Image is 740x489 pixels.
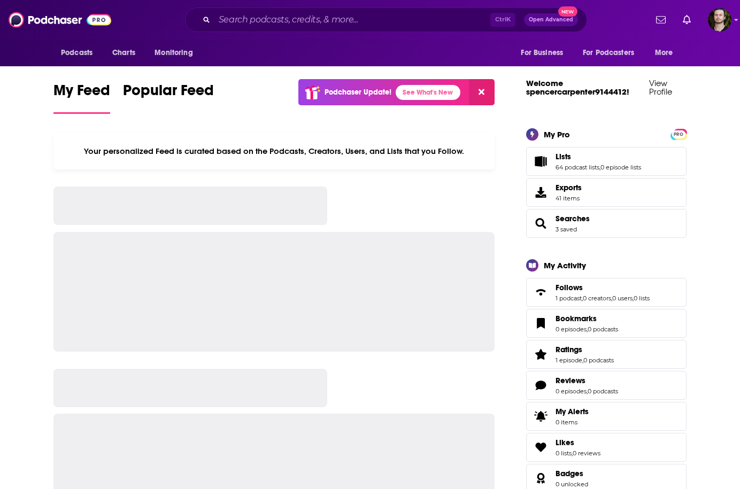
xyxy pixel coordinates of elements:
a: My Alerts [526,402,687,431]
a: View Profile [649,78,672,97]
span: Likes [526,433,687,462]
a: 0 users [612,294,633,302]
span: , [599,164,600,171]
a: 0 episodes [556,325,587,333]
a: Ratings [530,347,551,362]
a: Welcome spencercarpenter9144412! [526,78,629,97]
a: 0 episode lists [600,164,641,171]
a: 0 podcasts [588,325,618,333]
span: Popular Feed [123,81,214,106]
span: , [587,325,588,333]
a: Charts [105,43,142,63]
span: For Podcasters [583,45,634,60]
span: For Business [521,45,563,60]
span: My Alerts [556,407,589,416]
span: , [587,387,588,395]
a: Bookmarks [530,316,551,331]
span: 41 items [556,195,582,202]
a: Likes [530,440,551,455]
span: Monitoring [155,45,192,60]
span: Follows [526,278,687,307]
span: Lists [556,152,571,161]
button: open menu [576,43,650,63]
span: Charts [112,45,135,60]
span: Logged in as OutlierAudio [708,8,731,32]
span: , [582,294,583,302]
a: Searches [556,214,590,223]
a: Lists [530,154,551,169]
span: Exports [530,185,551,200]
span: Podcasts [61,45,92,60]
a: 0 podcasts [583,356,614,364]
a: Badges [556,469,588,478]
a: Follows [530,285,551,300]
span: , [633,294,634,302]
a: Ratings [556,345,614,354]
span: Likes [556,438,574,447]
span: Searches [526,209,687,238]
a: Show notifications dropdown [679,11,695,29]
span: More [655,45,673,60]
a: Reviews [556,376,618,385]
a: Likes [556,438,600,447]
a: Show notifications dropdown [652,11,670,29]
span: Ratings [556,345,582,354]
span: PRO [672,130,685,138]
a: See What's New [396,85,460,100]
span: Open Advanced [529,17,573,22]
span: New [558,6,577,17]
img: Podchaser - Follow, Share and Rate Podcasts [9,10,111,30]
a: 1 episode [556,356,582,364]
span: , [582,356,583,364]
button: open menu [647,43,687,63]
a: 0 reviews [573,449,600,457]
img: User Profile [708,8,731,32]
div: Search podcasts, credits, & more... [185,7,587,32]
a: 0 creators [583,294,611,302]
a: 1 podcast [556,294,582,302]
span: 0 items [556,418,589,426]
span: Reviews [556,376,585,385]
a: Badges [530,471,551,486]
p: Podchaser Update! [325,88,391,97]
div: My Activity [544,260,586,270]
button: Open AdvancedNew [524,13,578,26]
div: Your personalized Feed is curated based on the Podcasts, Creators, Users, and Lists that you Follow. [53,133,495,169]
a: 0 unlocked [556,480,588,488]
a: 64 podcast lists [556,164,599,171]
a: 3 saved [556,226,577,233]
span: Ctrl K [490,13,515,27]
span: Exports [556,183,582,192]
span: , [572,449,573,457]
a: 0 lists [556,449,572,457]
button: open menu [53,43,106,63]
span: My Feed [53,81,110,106]
span: Badges [556,469,583,478]
button: open menu [147,43,206,63]
a: My Feed [53,81,110,114]
a: Reviews [530,378,551,393]
span: , [611,294,612,302]
a: Bookmarks [556,314,618,323]
a: Follows [556,283,650,292]
a: PRO [672,129,685,137]
span: Lists [526,147,687,176]
button: open menu [513,43,576,63]
button: Show profile menu [708,8,731,32]
a: 0 podcasts [588,387,618,395]
input: Search podcasts, credits, & more... [214,11,490,28]
a: Lists [556,152,641,161]
div: My Pro [544,129,570,139]
span: Ratings [526,340,687,369]
span: My Alerts [530,409,551,424]
span: Bookmarks [556,314,597,323]
a: Exports [526,178,687,207]
a: Popular Feed [123,81,214,114]
span: Reviews [526,371,687,400]
a: Searches [530,216,551,231]
span: Follows [556,283,583,292]
span: Bookmarks [526,309,687,338]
